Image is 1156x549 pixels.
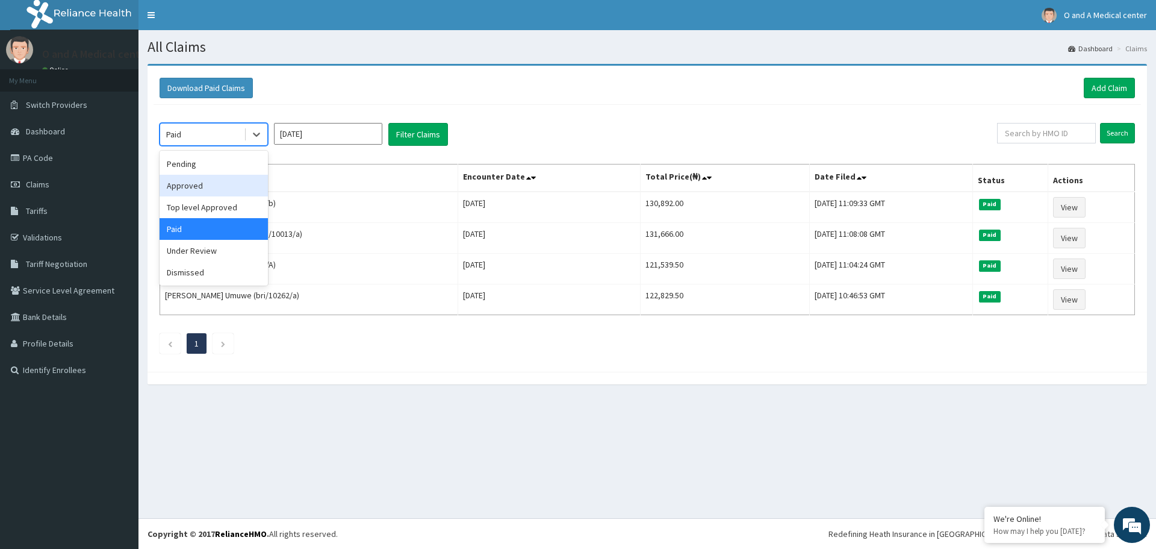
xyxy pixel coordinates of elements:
[810,254,973,284] td: [DATE] 11:04:24 GMT
[1114,43,1147,54] li: Claims
[979,199,1001,210] span: Paid
[194,338,199,349] a: Page 1 is your current page
[1064,10,1147,20] span: O and A Medical center
[160,196,268,218] div: Top level Approved
[388,123,448,146] button: Filter Claims
[810,223,973,254] td: [DATE] 11:08:08 GMT
[42,66,71,74] a: Online
[993,526,1096,536] p: How may I help you today?
[26,126,65,137] span: Dashboard
[26,259,87,269] span: Tariff Negotiation
[197,6,226,35] div: Minimize live chat window
[167,338,173,349] a: Previous page
[138,518,1156,549] footer: All rights reserved.
[63,67,202,83] div: Chat with us now
[979,230,1001,240] span: Paid
[641,165,810,192] th: Total Price(₦)
[26,205,48,216] span: Tariffs
[160,254,458,284] td: [PERSON_NAME] (TSM/10048/A)
[1048,165,1135,192] th: Actions
[6,36,33,63] img: User Image
[641,223,810,254] td: 131,666.00
[160,218,268,240] div: Paid
[458,165,641,192] th: Encounter Date
[1084,78,1135,98] a: Add Claim
[160,175,268,196] div: Approved
[220,338,226,349] a: Next page
[1053,197,1086,218] a: View
[458,192,641,223] td: [DATE]
[810,192,973,223] td: [DATE] 11:09:33 GMT
[160,284,458,315] td: [PERSON_NAME] Umuwe (bri/10262/a)
[810,284,973,315] td: [DATE] 10:46:53 GMT
[828,528,1147,540] div: Redefining Heath Insurance in [GEOGRAPHIC_DATA] using Telemedicine and Data Science!
[160,262,268,283] div: Dismissed
[458,284,641,315] td: [DATE]
[160,153,268,175] div: Pending
[641,192,810,223] td: 130,892.00
[458,254,641,284] td: [DATE]
[26,179,49,190] span: Claims
[1042,8,1057,23] img: User Image
[26,99,87,110] span: Switch Providers
[1068,43,1113,54] a: Dashboard
[22,60,49,90] img: d_794563401_company_1708531726252_794563401
[997,123,1096,143] input: Search by HMO ID
[148,529,269,539] strong: Copyright © 2017 .
[148,39,1147,55] h1: All Claims
[274,123,382,145] input: Select Month and Year
[70,152,166,274] span: We're online!
[160,165,458,192] th: Name
[1053,259,1086,279] a: View
[641,284,810,315] td: 122,829.50
[979,291,1001,302] span: Paid
[458,223,641,254] td: [DATE]
[1053,289,1086,310] a: View
[810,165,973,192] th: Date Filed
[993,513,1096,524] div: We're Online!
[1053,228,1086,248] a: View
[42,49,150,60] p: O and A Medical center
[215,529,267,539] a: RelianceHMO
[160,240,268,262] div: Under Review
[641,254,810,284] td: 121,539.50
[160,78,253,98] button: Download Paid Claims
[979,260,1001,271] span: Paid
[6,329,229,371] textarea: Type your message and hit 'Enter'
[973,165,1048,192] th: Status
[160,192,458,223] td: [PERSON_NAME] (fmn/10013/b)
[1100,123,1135,143] input: Search
[160,223,458,254] td: [PERSON_NAME] 141641 (fmn/10013/a)
[166,128,181,140] div: Paid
